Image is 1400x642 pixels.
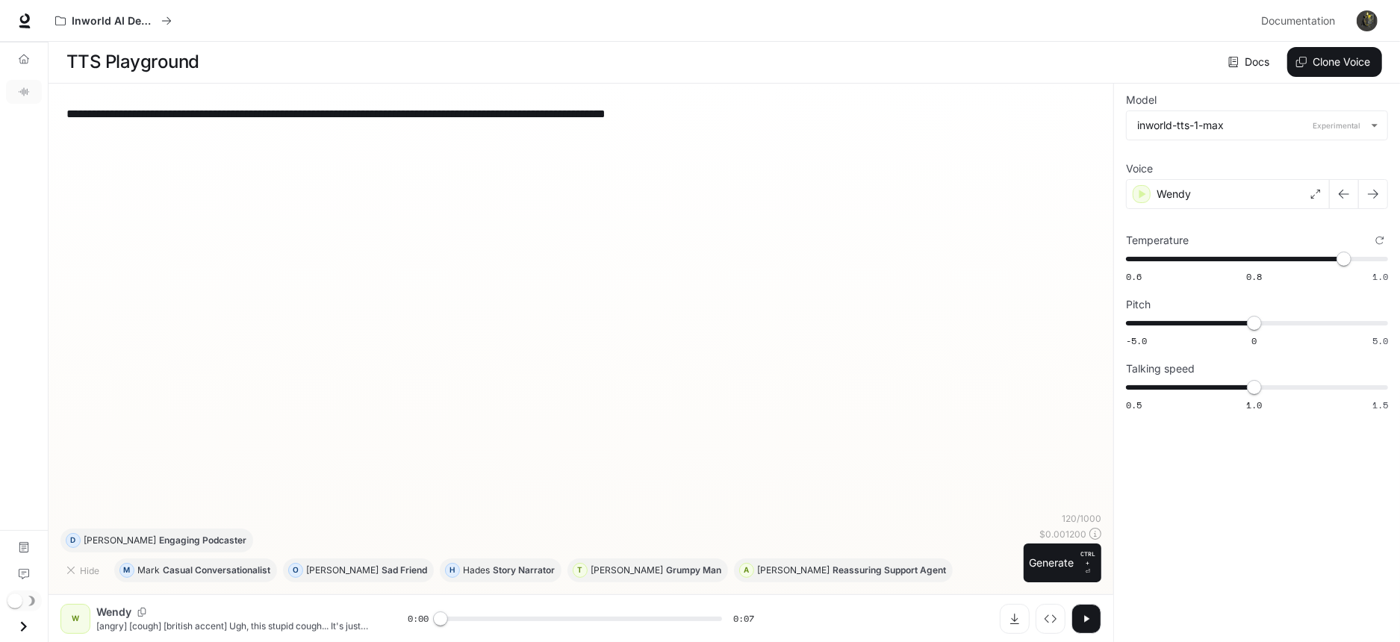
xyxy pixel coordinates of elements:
[463,566,490,575] p: Hades
[1126,163,1153,174] p: Voice
[66,47,199,77] h1: TTS Playground
[66,529,80,552] div: D
[440,558,561,582] button: HHadesStory Narrator
[1126,95,1157,105] p: Model
[6,562,42,586] a: Feedback
[1372,270,1388,283] span: 1.0
[6,80,42,104] a: TTS Playground
[757,566,830,575] p: [PERSON_NAME]
[1039,528,1086,540] p: $ 0.001200
[1246,399,1262,411] span: 1.0
[7,611,40,642] button: Open drawer
[573,558,587,582] div: T
[1357,10,1378,31] img: User avatar
[1251,334,1257,347] span: 0
[163,566,270,575] p: Casual Conversationalist
[1255,6,1346,36] a: Documentation
[1372,232,1388,249] button: Reset to default
[289,558,302,582] div: O
[567,558,728,582] button: T[PERSON_NAME]Grumpy Man
[1225,47,1275,77] a: Docs
[1352,6,1382,36] button: User avatar
[96,605,131,620] p: Wendy
[283,558,434,582] button: O[PERSON_NAME]Sad Friend
[120,558,134,582] div: M
[446,558,459,582] div: H
[734,611,755,626] span: 0:07
[833,566,946,575] p: Reassuring Support Agent
[1126,235,1189,246] p: Temperature
[1372,334,1388,347] span: 5.0
[493,566,555,575] p: Story Narrator
[1372,399,1388,411] span: 1.5
[96,620,372,632] p: [angry] [cough] [british accent] Ugh, this stupid cough... It's just so hard [cough] not getting ...
[1080,549,1096,576] p: ⏎
[131,608,152,617] button: Copy Voice ID
[382,566,427,575] p: Sad Friend
[49,6,178,36] button: All workspaces
[1157,187,1191,202] p: Wendy
[1261,12,1335,31] span: Documentation
[60,529,253,552] button: D[PERSON_NAME]Engaging Podcaster
[1126,334,1147,347] span: -5.0
[1062,512,1101,525] p: 120 / 1000
[1080,549,1096,567] p: CTRL +
[1126,399,1142,411] span: 0.5
[84,536,156,545] p: [PERSON_NAME]
[7,592,22,608] span: Dark mode toggle
[63,607,87,631] div: W
[1126,270,1142,283] span: 0.6
[734,558,953,582] button: A[PERSON_NAME]Reassuring Support Agent
[1000,604,1030,634] button: Download audio
[1036,604,1065,634] button: Inspect
[1127,111,1387,140] div: inworld-tts-1-maxExperimental
[1024,543,1102,582] button: GenerateCTRL +⏎
[591,566,663,575] p: [PERSON_NAME]
[1126,299,1151,310] p: Pitch
[1126,364,1195,374] p: Talking speed
[6,47,42,71] a: Overview
[1137,118,1363,133] div: inworld-tts-1-max
[72,15,155,28] p: Inworld AI Demos
[137,566,160,575] p: Mark
[60,558,108,582] button: Hide
[666,566,721,575] p: Grumpy Man
[159,536,246,545] p: Engaging Podcaster
[1287,47,1382,77] button: Clone Voice
[1310,119,1363,132] p: Experimental
[408,611,429,626] span: 0:00
[740,558,753,582] div: A
[114,558,277,582] button: MMarkCasual Conversationalist
[6,535,42,559] a: Documentation
[306,566,379,575] p: [PERSON_NAME]
[1246,270,1262,283] span: 0.8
